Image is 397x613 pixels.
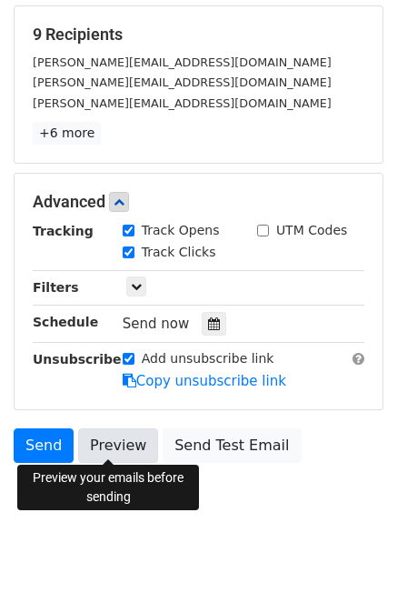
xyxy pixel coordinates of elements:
[306,526,397,613] iframe: Chat Widget
[142,243,216,262] label: Track Clicks
[123,316,190,332] span: Send now
[33,55,332,69] small: [PERSON_NAME][EMAIL_ADDRESS][DOMAIN_NAME]
[276,221,347,240] label: UTM Codes
[33,75,332,89] small: [PERSON_NAME][EMAIL_ADDRESS][DOMAIN_NAME]
[78,428,158,463] a: Preview
[33,122,101,145] a: +6 more
[142,221,220,240] label: Track Opens
[33,25,364,45] h5: 9 Recipients
[17,465,199,510] div: Preview your emails before sending
[123,373,286,389] a: Copy unsubscribe link
[33,96,332,110] small: [PERSON_NAME][EMAIL_ADDRESS][DOMAIN_NAME]
[33,280,79,295] strong: Filters
[33,224,94,238] strong: Tracking
[33,192,364,212] h5: Advanced
[142,349,274,368] label: Add unsubscribe link
[14,428,74,463] a: Send
[33,352,122,367] strong: Unsubscribe
[33,315,98,329] strong: Schedule
[163,428,301,463] a: Send Test Email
